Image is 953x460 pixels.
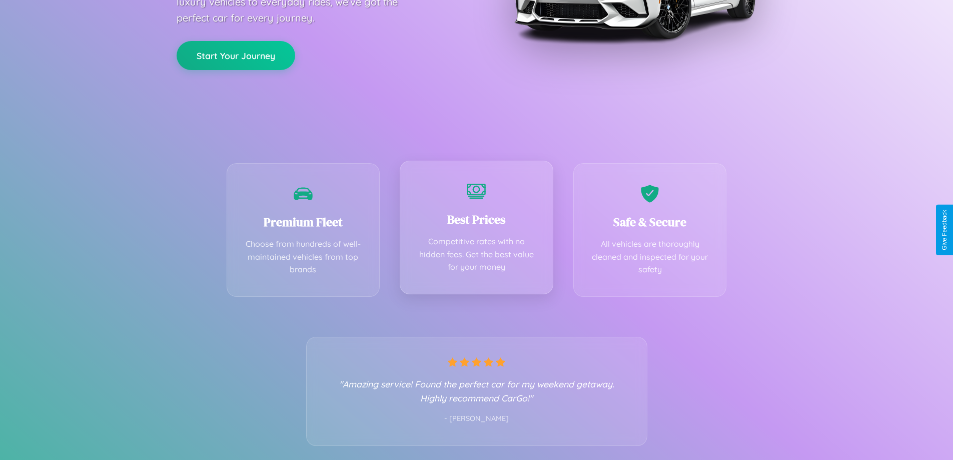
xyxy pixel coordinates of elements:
h3: Best Prices [415,211,538,228]
p: Competitive rates with no hidden fees. Get the best value for your money [415,235,538,274]
p: - [PERSON_NAME] [327,412,627,425]
button: Start Your Journey [177,41,295,70]
h3: Premium Fleet [242,214,365,230]
h3: Safe & Secure [589,214,711,230]
p: "Amazing service! Found the perfect car for my weekend getaway. Highly recommend CarGo!" [327,377,627,405]
div: Give Feedback [941,210,948,250]
p: All vehicles are thoroughly cleaned and inspected for your safety [589,238,711,276]
p: Choose from hundreds of well-maintained vehicles from top brands [242,238,365,276]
